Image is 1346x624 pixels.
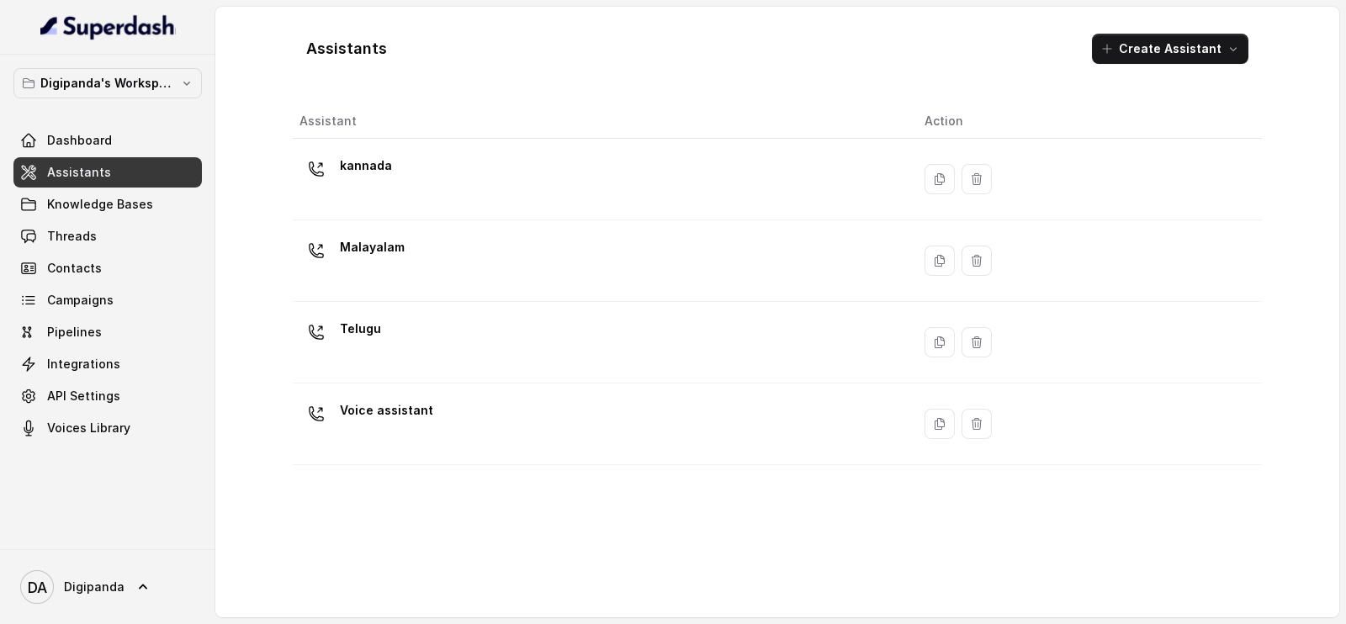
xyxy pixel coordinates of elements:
[13,317,202,347] a: Pipelines
[47,196,153,213] span: Knowledge Bases
[40,73,175,93] p: Digipanda's Workspace
[64,579,125,595] span: Digipanda
[40,13,176,40] img: light.svg
[13,189,202,219] a: Knowledge Bases
[293,104,911,139] th: Assistant
[13,68,202,98] button: Digipanda's Workspace
[340,234,405,261] p: Malayalam
[13,157,202,188] a: Assistants
[911,104,1262,139] th: Action
[47,228,97,245] span: Threads
[47,164,111,181] span: Assistants
[340,397,433,424] p: Voice assistant
[13,221,202,251] a: Threads
[13,285,202,315] a: Campaigns
[340,315,381,342] p: Telugu
[13,413,202,443] a: Voices Library
[13,381,202,411] a: API Settings
[47,260,102,277] span: Contacts
[340,152,392,179] p: kannada
[1092,34,1248,64] button: Create Assistant
[13,125,202,156] a: Dashboard
[13,563,202,611] a: Digipanda
[13,349,202,379] a: Integrations
[47,356,120,373] span: Integrations
[28,579,47,596] text: DA
[306,35,387,62] h1: Assistants
[47,324,102,341] span: Pipelines
[47,132,112,149] span: Dashboard
[47,388,120,405] span: API Settings
[47,420,130,436] span: Voices Library
[47,292,114,309] span: Campaigns
[13,253,202,283] a: Contacts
